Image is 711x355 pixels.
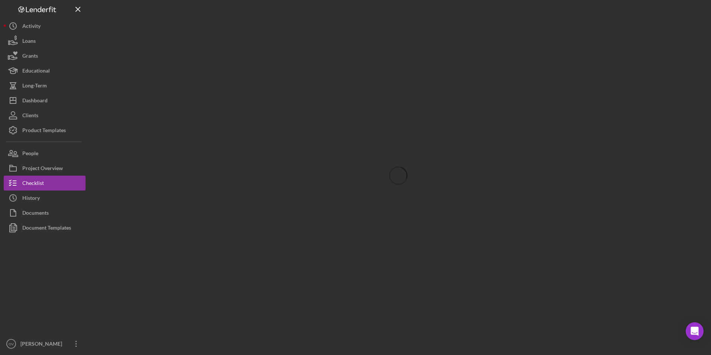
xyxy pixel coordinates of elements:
button: Activity [4,19,86,33]
button: People [4,146,86,161]
button: Project Overview [4,161,86,176]
button: OV[PERSON_NAME] [4,336,86,351]
button: Checklist [4,176,86,191]
button: Loans [4,33,86,48]
div: Checklist [22,176,44,192]
div: Long-Term [22,78,47,95]
div: People [22,146,38,163]
div: Dashboard [22,93,48,110]
div: Loans [22,33,36,50]
button: Educational [4,63,86,78]
button: Documents [4,205,86,220]
div: Product Templates [22,123,66,140]
button: Grants [4,48,86,63]
div: [PERSON_NAME] [19,336,67,353]
div: Document Templates [22,220,71,237]
div: Educational [22,63,50,80]
div: Clients [22,108,38,125]
button: Dashboard [4,93,86,108]
text: OV [9,342,14,346]
div: Open Intercom Messenger [686,322,704,340]
button: Long-Term [4,78,86,93]
button: Clients [4,108,86,123]
div: Project Overview [22,161,63,177]
div: Activity [22,19,41,35]
button: History [4,191,86,205]
div: Grants [22,48,38,65]
button: Document Templates [4,220,86,235]
div: History [22,191,40,207]
div: Documents [22,205,49,222]
button: Product Templates [4,123,86,138]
